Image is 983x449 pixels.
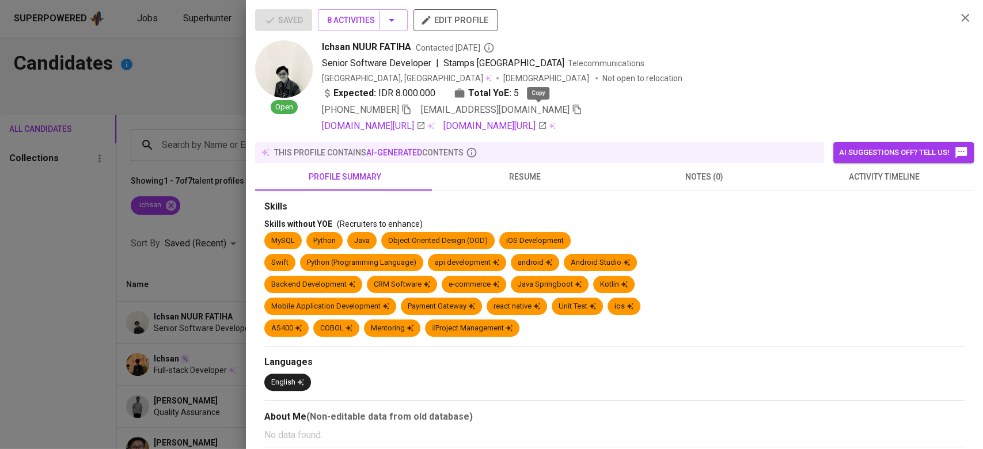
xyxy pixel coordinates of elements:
[421,104,570,115] span: [EMAIL_ADDRESS][DOMAIN_NAME]
[602,73,682,84] p: Not open to relocation
[413,15,498,24] a: edit profile
[264,356,965,369] div: Languages
[271,279,355,290] div: Backend Development
[494,301,540,312] div: react native
[255,40,313,98] img: 1f9330f73a7c4550c720753c2f2c5b24.jpeg
[354,235,370,246] div: Java
[443,119,547,133] a: [DOMAIN_NAME][URL]
[271,257,289,268] div: Swift
[306,411,473,422] b: (Non-editable data from old database)
[274,147,464,158] p: this profile contains contents
[423,13,488,28] span: edit profile
[371,323,413,334] div: Mentoring
[374,279,430,290] div: CRM Software
[413,9,498,31] button: edit profile
[568,59,644,68] span: Telecommunications
[408,301,475,312] div: Payment Gateway
[514,86,519,100] span: 5
[503,73,591,84] span: [DEMOGRAPHIC_DATA]
[264,410,965,424] div: About Me
[322,40,411,54] span: Ichsan NUUR FATIHA
[262,170,428,184] span: profile summary
[313,235,336,246] div: Python
[833,142,974,163] button: AI suggestions off? Tell us!
[264,219,332,229] span: Skills without YOE
[322,86,435,100] div: IDR 8.000.000
[468,86,511,100] b: Total YoE:
[318,9,408,31] button: 8 Activities
[271,301,389,312] div: Mobile Application Development
[436,56,439,70] span: |
[621,170,787,184] span: notes (0)
[322,73,492,84] div: [GEOGRAPHIC_DATA], [GEOGRAPHIC_DATA]
[271,377,304,388] div: English
[271,323,302,334] div: AS400
[271,102,298,113] span: Open
[264,428,965,442] p: No data found.
[366,148,422,157] span: AI-generated
[333,86,376,100] b: Expected:
[571,257,630,268] div: Android Studio
[432,323,513,334] div: Project Management
[559,301,596,312] div: Unit Test
[264,200,965,214] div: Skills
[600,279,628,290] div: Kotlin
[506,235,564,246] div: iOS Development
[327,13,398,28] span: 8 Activities
[614,301,633,312] div: ios
[518,279,582,290] div: Java Springboot
[271,235,295,246] div: MySQL
[320,323,352,334] div: COBOL
[416,42,495,54] span: Contacted [DATE]
[443,58,564,69] span: Stamps [GEOGRAPHIC_DATA]
[322,119,426,133] a: [DOMAIN_NAME][URL]
[388,235,488,246] div: Object Oriented Design (OOD)
[307,257,416,268] div: Python (Programming Language)
[483,42,495,54] svg: By Batam recruiter
[518,257,552,268] div: android
[839,146,968,159] span: AI suggestions off? Tell us!
[449,279,499,290] div: e-commerce
[322,58,431,69] span: Senior Software Developer
[442,170,608,184] span: resume
[801,170,967,184] span: activity timeline
[322,104,399,115] span: [PHONE_NUMBER]
[337,219,423,229] span: (Recruiters to enhance)
[435,257,499,268] div: api development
